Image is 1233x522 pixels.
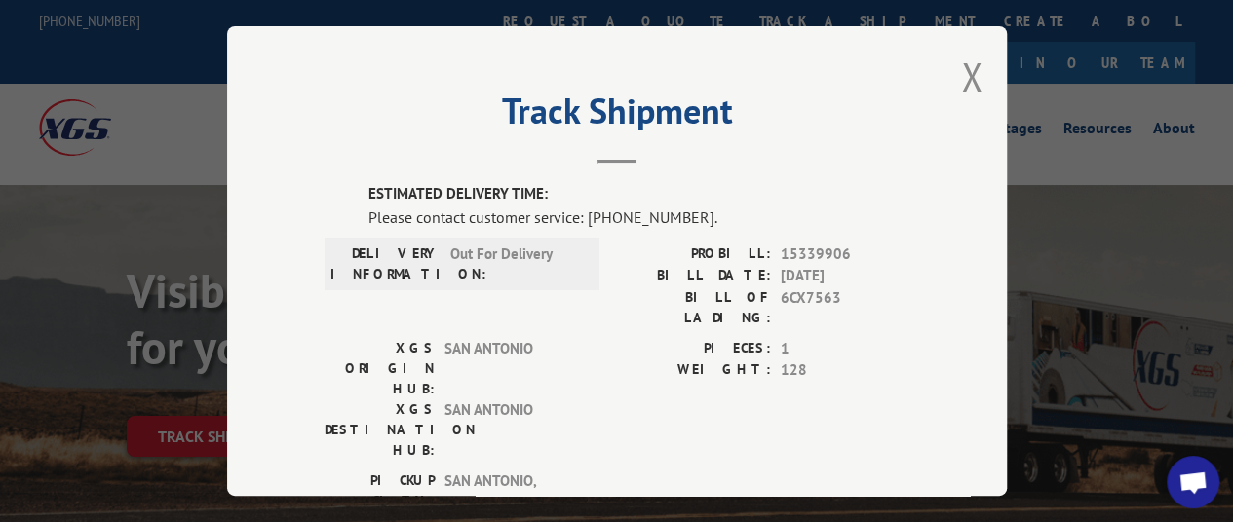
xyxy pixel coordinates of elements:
label: PIECES: [617,337,771,359]
label: BILL OF LADING: [617,286,771,327]
div: Please contact customer service: [PHONE_NUMBER]. [368,205,909,228]
label: PROBILL: [617,242,771,265]
span: 128 [781,359,909,382]
span: SAN ANTONIO , [GEOGRAPHIC_DATA] [444,469,576,513]
span: 6CX7563 [781,286,909,327]
label: XGS DESTINATION HUB: [325,398,435,460]
span: 15339906 [781,242,909,265]
label: PICKUP CITY: [325,469,435,513]
div: Open chat [1167,456,1219,508]
button: Close modal [961,51,983,102]
span: [DATE] [781,265,909,287]
h2: Track Shipment [325,97,909,134]
label: WEIGHT: [617,359,771,382]
label: DELIVERY INFORMATION: [330,242,441,283]
span: Out For Delivery [450,242,582,283]
span: SAN ANTONIO [444,337,576,398]
label: XGS ORIGIN HUB: [325,337,435,398]
span: SAN ANTONIO [444,398,576,460]
label: BILL DATE: [617,265,771,287]
label: ESTIMATED DELIVERY TIME: [368,183,909,205]
span: 1 [781,337,909,359]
